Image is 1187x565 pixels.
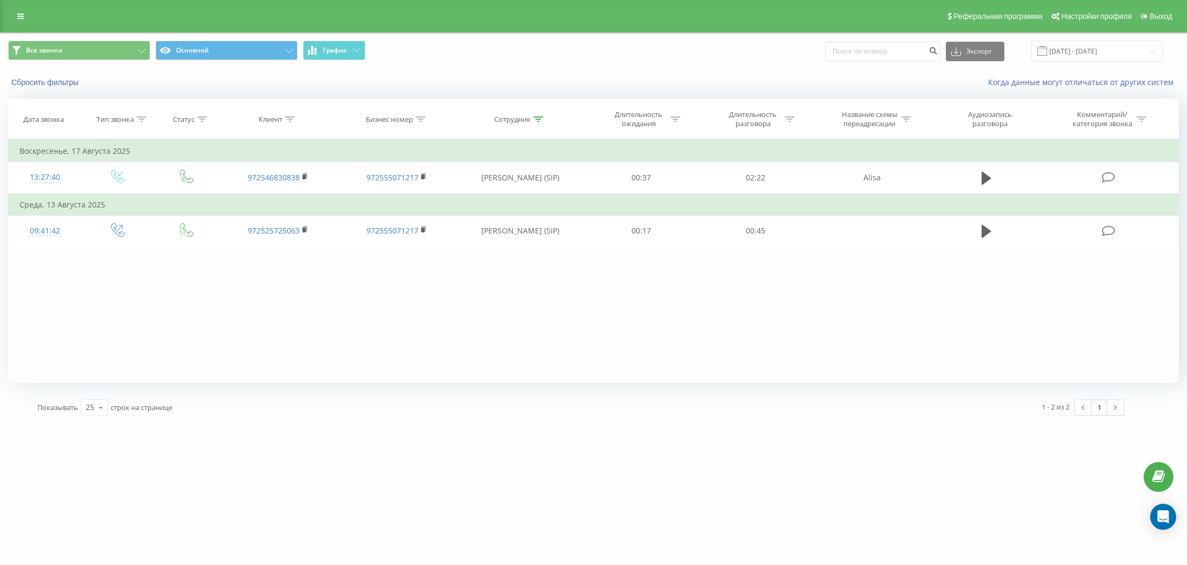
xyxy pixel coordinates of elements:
div: 25 [86,402,94,413]
span: строк на странице [111,402,172,412]
td: Среда, 13 Августа 2025 [9,194,1179,216]
a: 972555071217 [366,225,418,236]
div: Длительность ожидания [610,110,668,128]
span: Выход [1150,12,1172,21]
div: Аудиозапись разговора [955,110,1025,128]
button: Основной [156,41,298,60]
div: Сотрудник [494,115,531,124]
span: Реферальная программа [953,12,1042,21]
div: Бизнес номер [366,115,413,124]
div: 13:27:40 [20,167,70,188]
a: 1 [1091,400,1107,415]
div: Длительность разговора [724,110,782,128]
div: 09:41:42 [20,220,70,242]
td: 02:22 [699,162,813,194]
div: Комментарий/категория звонка [1070,110,1134,128]
a: 972546830838 [248,172,300,183]
td: Alisa [812,162,931,194]
td: 00:45 [699,215,813,246]
span: График [323,47,347,54]
span: Показывать [37,402,78,412]
div: Тип звонка [96,115,134,124]
button: Сбросить фильтры [8,77,84,87]
button: Все звонки [8,41,150,60]
td: [PERSON_NAME] (SIP) [456,215,584,246]
td: Воскресенье, 17 Августа 2025 [9,140,1179,162]
a: Когда данные могут отличаться от других систем [988,77,1179,87]
a: 972555071217 [366,172,418,183]
div: Статус [173,115,195,124]
div: Название схемы переадресации [841,110,899,128]
button: Экспорт [946,42,1004,61]
td: [PERSON_NAME] (SIP) [456,162,584,194]
span: Все звонки [26,46,62,55]
td: 00:37 [584,162,699,194]
button: График [303,41,365,60]
div: 1 - 2 из 2 [1042,401,1069,412]
a: 972525725063 [248,225,300,236]
td: 00:17 [584,215,699,246]
div: Open Intercom Messenger [1150,504,1176,530]
input: Поиск по номеру [825,42,940,61]
div: Дата звонка [23,115,64,124]
span: Настройки профиля [1061,12,1132,21]
div: Клиент [259,115,282,124]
